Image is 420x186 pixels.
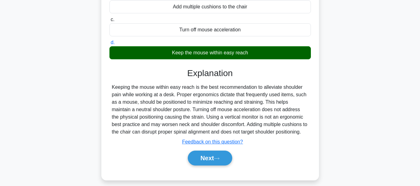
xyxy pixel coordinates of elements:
[188,151,232,166] button: Next
[112,84,308,136] div: Keeping the mouse within easy reach is the best recommendation to alleviate shoulder pain while w...
[111,40,115,45] span: d.
[111,17,114,22] span: c.
[113,68,307,79] h3: Explanation
[109,23,311,36] div: Turn off mouse acceleration
[109,0,311,13] div: Add multiple cushions to the chair
[109,46,311,59] div: Keep the mouse within easy reach
[182,139,243,144] a: Feedback on this question?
